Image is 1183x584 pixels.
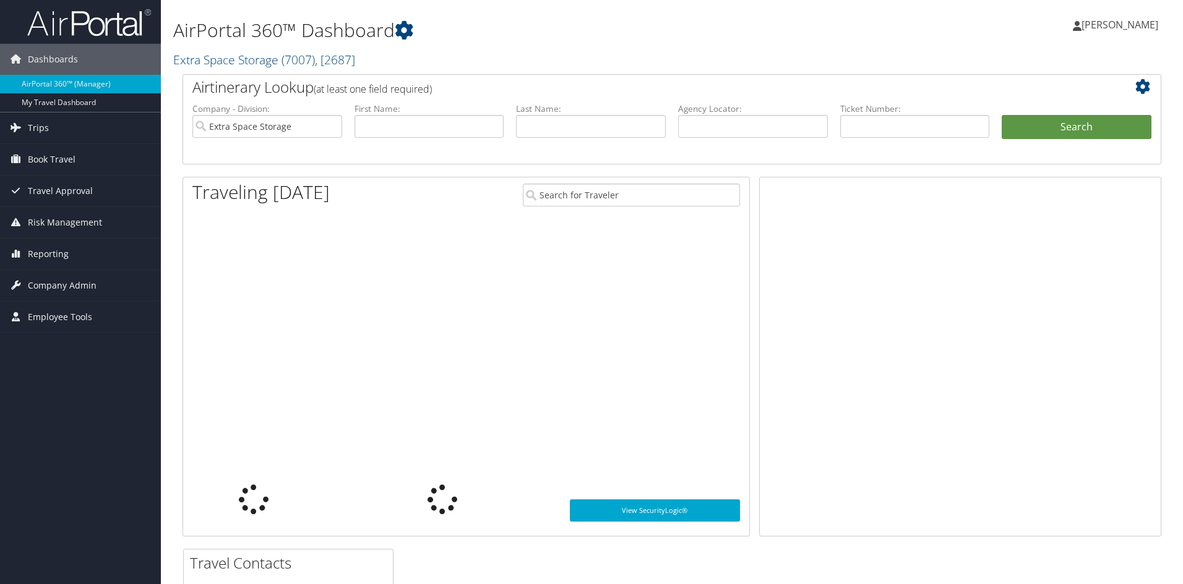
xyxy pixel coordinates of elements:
[282,51,315,68] span: ( 7007 )
[355,103,504,115] label: First Name:
[28,144,75,175] span: Book Travel
[516,103,666,115] label: Last Name:
[840,103,990,115] label: Ticket Number:
[190,552,393,573] h2: Travel Contacts
[1002,115,1151,140] button: Search
[192,77,1070,98] h2: Airtinerary Lookup
[315,51,355,68] span: , [ 2687 ]
[314,82,432,96] span: (at least one field required)
[28,302,92,332] span: Employee Tools
[192,179,330,205] h1: Traveling [DATE]
[173,51,355,68] a: Extra Space Storage
[28,270,97,301] span: Company Admin
[523,184,740,206] input: Search for Traveler
[28,176,93,206] span: Travel Approval
[678,103,828,115] label: Agency Locator:
[1082,18,1158,32] span: [PERSON_NAME]
[192,103,342,115] label: Company - Division:
[173,17,838,43] h1: AirPortal 360™ Dashboard
[28,207,102,238] span: Risk Management
[570,499,740,522] a: View SecurityLogic®
[27,8,151,37] img: airportal-logo.png
[28,239,69,269] span: Reporting
[28,112,49,143] span: Trips
[1073,6,1171,43] a: [PERSON_NAME]
[28,44,78,75] span: Dashboards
